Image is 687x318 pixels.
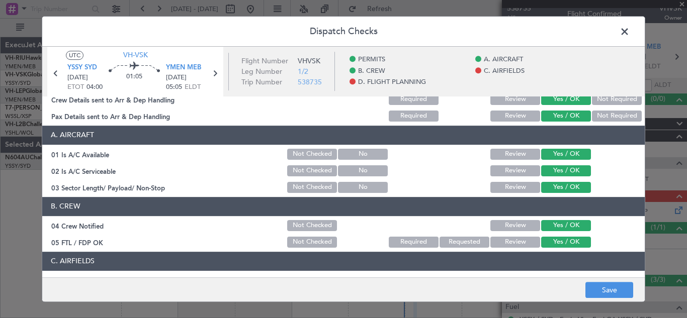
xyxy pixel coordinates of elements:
button: Not Required [592,94,642,105]
button: Not Required [592,111,642,122]
button: Save [585,282,633,298]
button: Yes / OK [541,237,591,248]
button: Review [490,220,540,231]
button: Review [490,111,540,122]
header: Dispatch Checks [42,17,645,47]
span: C. AIRFIELDS [484,66,525,76]
button: Yes / OK [541,220,591,231]
button: Yes / OK [541,111,591,122]
button: Yes / OK [541,182,591,193]
button: Review [490,182,540,193]
span: A. AIRCRAFT [484,55,523,65]
button: Yes / OK [541,149,591,160]
button: Review [490,237,540,248]
button: Yes / OK [541,94,591,105]
button: Yes / OK [541,165,591,176]
button: Review [490,165,540,176]
button: Review [490,94,540,105]
button: Review [490,149,540,160]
